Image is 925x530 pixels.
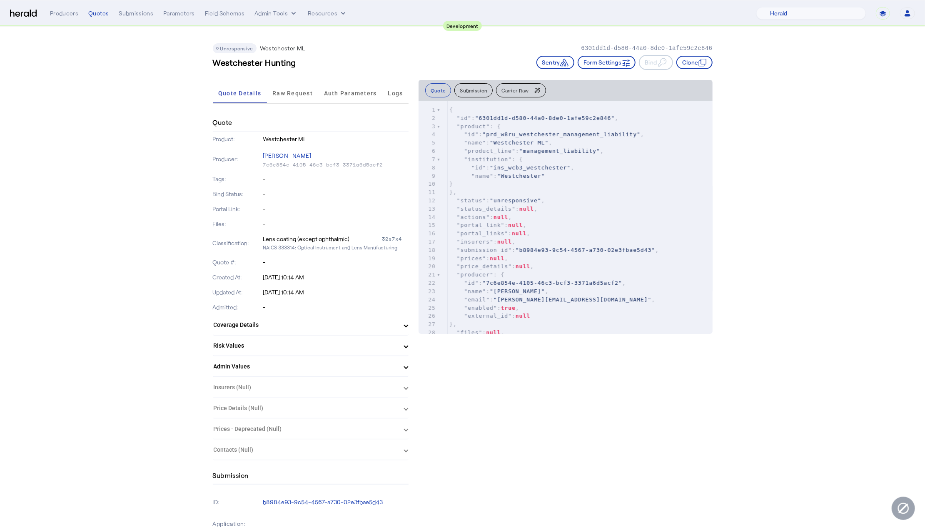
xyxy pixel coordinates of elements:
button: Clone [676,56,713,69]
div: 18 [419,246,437,254]
button: Bind [639,55,673,70]
span: "prd_w8ru_westchester_management_liability" [482,131,641,137]
div: Submissions [119,9,153,17]
p: Westchester ML [260,44,305,52]
button: Quote [425,83,451,97]
span: "portal_links" [457,230,509,236]
span: : , [449,305,519,311]
span: Raw Request [272,90,313,96]
span: "Westchester ML" [490,139,549,146]
span: "producer" [457,271,494,278]
span: null [508,222,523,228]
p: - [263,175,409,183]
button: Form Settings [578,56,636,69]
span: : { [449,123,501,129]
p: Producer: [213,155,262,163]
p: Created At: [213,273,262,281]
div: 6 [419,147,437,155]
span: null [490,255,504,261]
p: [PERSON_NAME] [263,150,409,162]
div: 9 [419,172,437,180]
span: : , [449,131,644,137]
span: "6301dd1d-d580-44a0-8de0-1afe59c2e846" [475,115,615,121]
span: null [497,239,512,245]
p: - [263,520,409,528]
span: "prices" [457,255,486,261]
p: b8984e93-9c54-4567-a730-02e3fbae5d43 [263,498,409,506]
span: : , [449,197,545,204]
div: 10 [419,180,437,188]
div: 15 [419,221,437,229]
mat-panel-title: Admin Values [214,362,398,371]
span: "[PERSON_NAME][EMAIL_ADDRESS][DOMAIN_NAME]" [494,296,652,303]
span: : , [449,214,512,220]
span: "price_details" [457,263,512,269]
div: Lens coating (except ophthalmic) [263,235,349,243]
mat-expansion-panel-header: Admin Values [213,356,409,376]
span: : [449,313,530,319]
h4: Quote [213,117,232,127]
span: "status" [457,197,486,204]
span: : , [449,280,626,286]
mat-expansion-panel-header: Risk Values [213,336,409,356]
div: 32s7x4 [382,235,409,243]
span: Unresponsive [220,45,253,51]
span: : [449,173,545,179]
mat-expansion-panel-header: Coverage Details [213,315,409,335]
span: { [449,107,453,113]
span: null [512,230,526,236]
div: 5 [419,139,437,147]
span: null [516,313,530,319]
span: "email" [464,296,490,303]
span: "id" [457,115,471,121]
div: 19 [419,254,437,263]
span: : { [449,156,523,162]
span: Quote Details [218,90,261,96]
span: } [449,181,453,187]
p: Updated At: [213,288,262,296]
span: : , [449,148,604,154]
span: : , [449,247,659,253]
button: internal dropdown menu [254,9,298,17]
p: Westchester ML [263,135,409,143]
p: 6301dd1d-d580-44a0-8de0-1afe59c2e846 [581,44,712,52]
div: 23 [419,287,437,296]
div: 7 [419,155,437,164]
span: : , [449,222,526,228]
span: null [519,206,534,212]
p: Tags: [213,175,262,183]
div: 2 [419,114,437,122]
div: 13 [419,205,437,213]
span: "portal_link" [457,222,505,228]
mat-panel-title: Coverage Details [214,321,398,329]
span: null [494,214,508,220]
span: "[PERSON_NAME]" [490,288,545,294]
div: 3 [419,122,437,131]
span: "Westchester" [497,173,545,179]
p: NAICS 333314: Optical Instrument and Lens Manufacturing [263,243,409,251]
h3: Westchester Hunting [213,57,297,68]
p: [DATE] 10:14 AM [263,288,409,296]
span: "product_line" [464,148,516,154]
div: 8 [419,164,437,172]
span: "name" [464,288,486,294]
p: - [263,220,409,228]
p: ID: [213,496,262,508]
span: "submission_id" [457,247,512,253]
div: 25 [419,304,437,312]
span: "name" [464,139,486,146]
button: Resources dropdown menu [308,9,347,17]
button: Sentry [536,56,574,69]
span: "institution" [464,156,512,162]
span: "id" [464,131,479,137]
span: "ins_wcb3_westchester" [490,164,571,171]
p: Files: [213,220,262,228]
div: Producers [50,9,78,17]
p: Admitted: [213,303,262,311]
div: 28 [419,328,437,337]
p: - [263,258,409,266]
p: Product: [213,135,262,143]
span: "id" [471,164,486,171]
p: Classification: [213,239,262,247]
span: : , [449,206,538,212]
